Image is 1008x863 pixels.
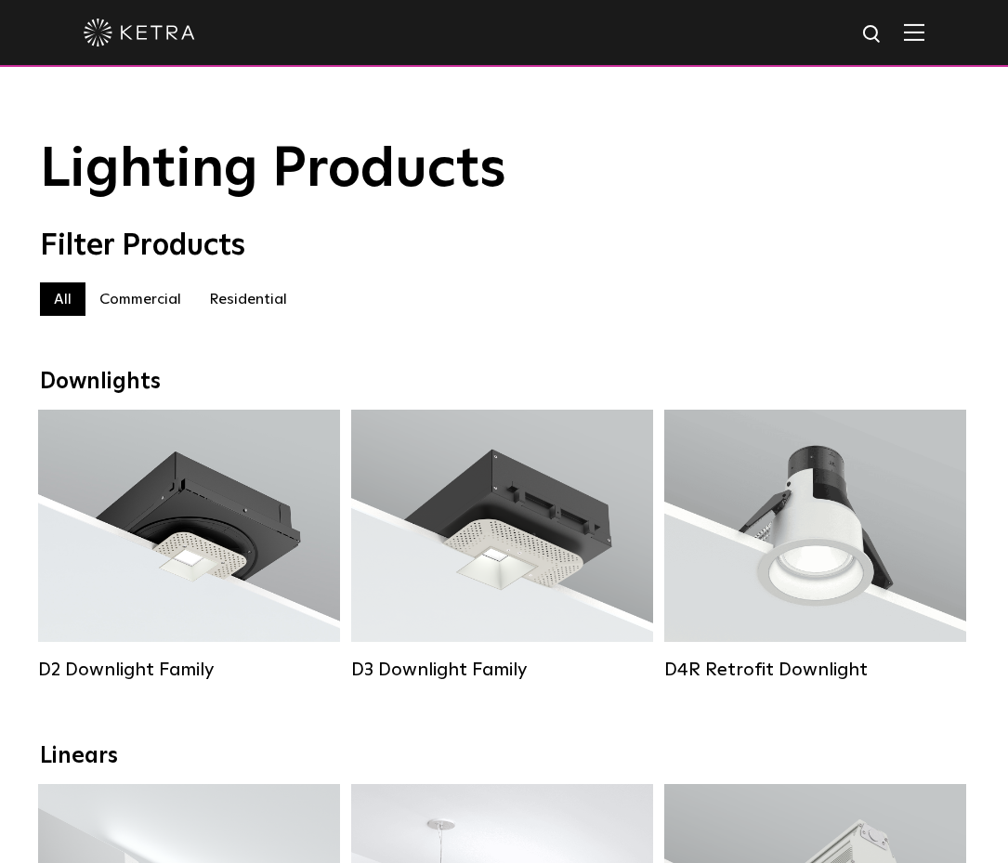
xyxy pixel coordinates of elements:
[664,659,966,681] div: D4R Retrofit Downlight
[85,282,195,316] label: Commercial
[351,410,653,681] a: D3 Downlight Family Lumen Output:700 / 900 / 1100Colors:White / Black / Silver / Bronze / Paintab...
[195,282,301,316] label: Residential
[861,23,884,46] img: search icon
[38,410,340,681] a: D2 Downlight Family Lumen Output:1200Colors:White / Black / Gloss Black / Silver / Bronze / Silve...
[664,410,966,681] a: D4R Retrofit Downlight Lumen Output:800Colors:White / BlackBeam Angles:15° / 25° / 40° / 60°Watta...
[40,142,506,198] span: Lighting Products
[351,659,653,681] div: D3 Downlight Family
[40,282,85,316] label: All
[40,369,969,396] div: Downlights
[38,659,340,681] div: D2 Downlight Family
[904,23,924,41] img: Hamburger%20Nav.svg
[40,229,969,264] div: Filter Products
[40,743,969,770] div: Linears
[84,19,195,46] img: ketra-logo-2019-white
